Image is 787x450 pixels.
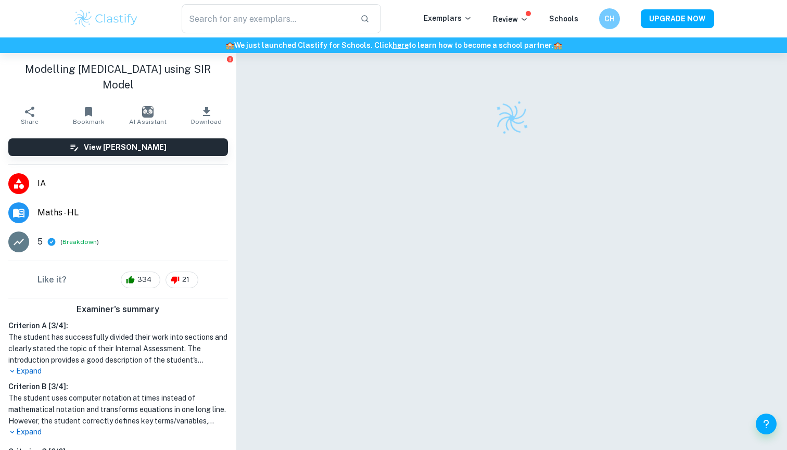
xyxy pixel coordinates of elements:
button: Breakdown [62,237,97,247]
h6: Criterion B [ 3 / 4 ]: [8,381,228,392]
p: Exemplars [424,12,472,24]
h6: CH [604,13,616,24]
span: Download [191,118,222,125]
button: CH [599,8,620,29]
input: Search for any exemplars... [182,4,352,33]
button: Bookmark [59,101,118,130]
h6: Examiner's summary [4,303,232,316]
a: here [392,41,409,49]
span: 🏫 [553,41,562,49]
span: Share [21,118,39,125]
button: View [PERSON_NAME] [8,138,228,156]
h6: View [PERSON_NAME] [84,142,167,153]
h1: The student has successfully divided their work into sections and clearly stated the topic of the... [8,331,228,366]
h1: Modelling [MEDICAL_DATA] using SIR Model [8,61,228,93]
button: AI Assistant [118,101,177,130]
span: IA [37,177,228,190]
h6: Like it? [37,274,67,286]
span: ( ) [60,237,99,247]
span: Maths - HL [37,207,228,219]
span: Bookmark [73,118,105,125]
p: 5 [37,236,43,248]
h6: We just launched Clastify for Schools. Click to learn how to become a school partner. [2,40,785,51]
span: 334 [132,275,157,285]
img: Clastify logo [489,96,534,140]
img: AI Assistant [142,106,154,118]
p: Expand [8,366,228,377]
div: 334 [121,272,160,288]
h6: Criterion A [ 3 / 4 ]: [8,320,228,331]
a: Schools [549,15,578,23]
span: 🏫 [225,41,234,49]
img: Clastify logo [73,8,139,29]
p: Expand [8,427,228,438]
h1: The student uses computer notation at times instead of mathematical notation and transforms equat... [8,392,228,427]
button: Report issue [226,55,234,63]
span: 21 [176,275,195,285]
p: Review [493,14,528,25]
button: Help and Feedback [756,414,777,434]
span: AI Assistant [129,118,167,125]
div: 21 [166,272,198,288]
button: Download [177,101,236,130]
button: UPGRADE NOW [641,9,714,28]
